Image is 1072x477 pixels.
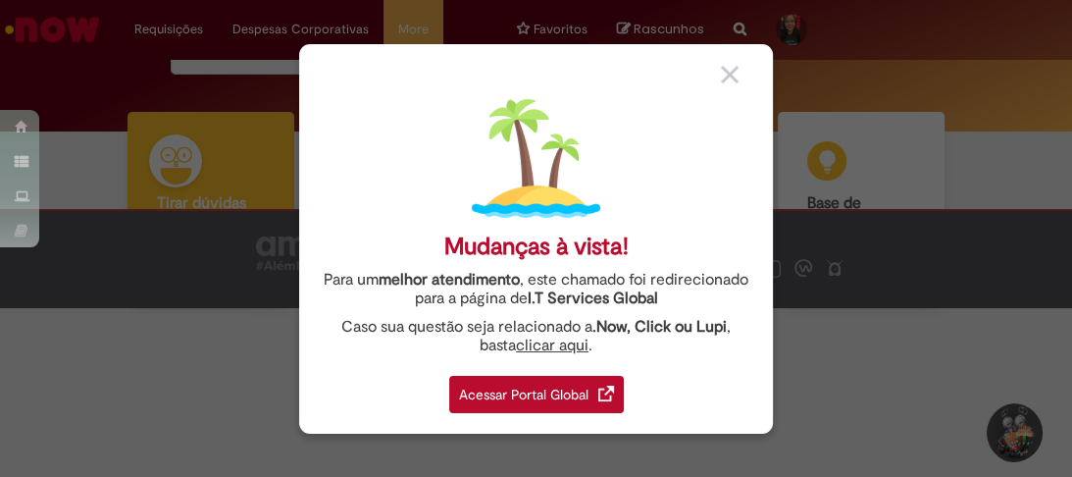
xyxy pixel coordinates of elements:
[721,66,739,83] img: close_button_grey.png
[314,271,758,308] div: Para um , este chamado foi redirecionado para a página de
[528,278,658,308] a: I.T Services Global
[598,386,614,401] img: redirect_link.png
[444,233,629,261] div: Mudanças à vista!
[472,94,600,223] img: island.png
[592,317,727,337] strong: .Now, Click ou Lupi
[379,270,520,290] strong: melhor atendimento
[449,365,624,413] a: Acessar Portal Global
[516,325,588,355] a: clicar aqui
[314,318,758,355] div: Caso sua questão seja relacionado a , basta .
[449,376,624,413] div: Acessar Portal Global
